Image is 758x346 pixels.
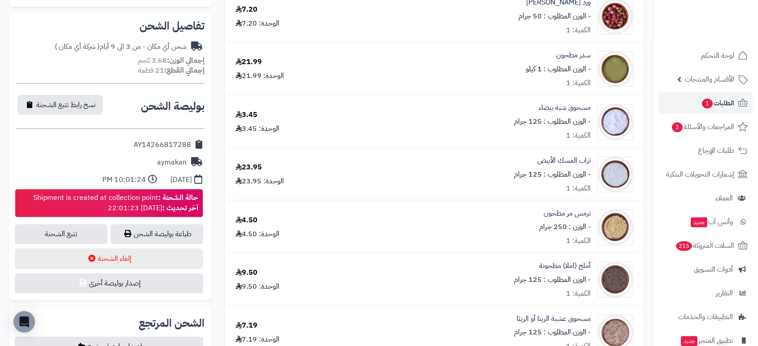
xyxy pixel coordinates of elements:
[539,261,591,271] a: أملج (املا) مطحونة
[517,314,591,324] a: مسحوق عشبة الريتا أو الريثا
[15,248,203,269] button: إلغاء الشحنة
[697,22,749,41] img: logo-2.png
[164,65,205,76] strong: إجمالي القطع:
[139,318,205,329] h2: الشحن المرتجع
[235,176,284,186] div: الوحدة: 23.95
[36,99,96,110] span: نسخ رابط تتبع الشحنة
[658,211,753,233] a: وآتس آبجديد
[235,281,279,292] div: الوحدة: 9.50
[162,203,198,213] strong: آخر تحديث :
[598,209,633,245] img: 1661876762-Lupine,%20Bitter,%20Powder-90x90.jpg
[566,236,591,246] div: الكمية: 1
[134,140,191,150] div: AY14266817288
[715,192,733,204] span: العملاء
[598,262,633,298] img: 1662097306-Amaala%20Powder-90x90.jpg
[556,50,591,61] a: سدر مطحون
[235,334,279,345] div: الوحدة: 7.19
[566,130,591,141] div: الكمية: 1
[235,215,257,225] div: 4.50
[514,274,591,285] small: - الوزن المطلوب : 125 جرام
[698,144,734,157] span: طلبات الإرجاع
[235,124,279,134] div: الوحدة: 3.45
[17,95,103,115] button: نسخ رابط تتبع الشحنة
[235,71,284,81] div: الوحدة: 21.99
[694,263,733,276] span: أدوات التسويق
[235,110,257,120] div: 3.45
[598,51,633,87] img: 1639900622-Jujube%20Leaf%20Powder-90x90.jpg
[658,306,753,328] a: التطبيقات والخدمات
[13,311,35,333] div: Open Intercom Messenger
[566,25,591,35] div: الكمية: 1
[102,175,146,185] div: 10:01:24 PM
[716,287,733,299] span: التقارير
[235,162,262,173] div: 23.95
[138,65,205,76] small: 21 قطعة
[658,116,753,138] a: المراجعات والأسئلة2
[675,239,734,252] span: السلات المتروكة
[55,41,100,52] span: ( شركة أي مكان )
[671,121,734,133] span: المراجعات والأسئلة
[701,49,734,62] span: لوحة التحكم
[157,157,187,168] div: aymakan
[235,4,257,15] div: 7.20
[658,45,753,66] a: لوحة التحكم
[15,224,107,244] a: تتبع الشحنة
[55,42,187,52] div: شحن أي مكان - من 3 الى 9 أيام
[514,327,591,337] small: - الوزن المطلوب : 125 جرام
[33,193,198,213] div: Shipment is created at collection point [DATE] 22:01:23
[537,156,591,166] a: تراب المسك الأبيض
[672,122,683,132] span: 2
[158,192,198,203] strong: حالة الشحنة :
[658,164,753,185] a: إشعارات التحويلات البنكية
[691,217,707,227] span: جديد
[685,73,734,86] span: الأقسام والمنتجات
[658,92,753,114] a: الطلبات1
[514,116,591,127] small: - الوزن المطلوب : 125 جرام
[235,18,279,29] div: الوحدة: 7.20
[678,311,733,323] span: التطبيقات والخدمات
[111,224,203,244] a: طباعة بوليصة الشحن
[235,320,257,331] div: 7.19
[566,183,591,194] div: الكمية: 1
[658,282,753,304] a: التقارير
[167,55,205,66] strong: إجمالي الوزن:
[235,229,279,239] div: الوحدة: 4.50
[701,97,734,109] span: الطلبات
[676,241,693,251] span: 215
[526,64,591,74] small: - الوزن المطلوب : 1 كيلو
[15,273,203,293] button: إصدار بوليصة أخرى
[141,101,205,112] h2: بوليصة الشحن
[518,11,591,22] small: - الوزن المطلوب : 50 جرام
[566,78,591,88] div: الكمية: 1
[514,169,591,180] small: - الوزن المطلوب : 125 جرام
[658,259,753,280] a: أدوات التسويق
[138,55,205,66] small: 3.68 كجم
[544,208,591,219] a: ترمس مر مطحون
[170,175,192,185] div: [DATE]
[702,99,713,108] span: 1
[539,103,591,113] a: مسحوق شبة بيضاء
[658,140,753,161] a: طلبات الإرجاع
[598,156,633,192] img: 1661715774-Musk%20Sand-90x90.jpg
[598,104,633,140] img: 1660069051-Alum%20Rock%20Powder-90x90.jpg
[235,268,257,278] div: 9.50
[235,57,262,67] div: 21.99
[658,187,753,209] a: العملاء
[681,336,697,346] span: جديد
[666,168,734,181] span: إشعارات التحويلات البنكية
[658,235,753,256] a: السلات المتروكة215
[16,21,205,31] h2: تفاصيل الشحن
[690,216,733,228] span: وآتس آب
[539,221,591,232] small: - الوزن : 250 جرام
[566,289,591,299] div: الكمية: 1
